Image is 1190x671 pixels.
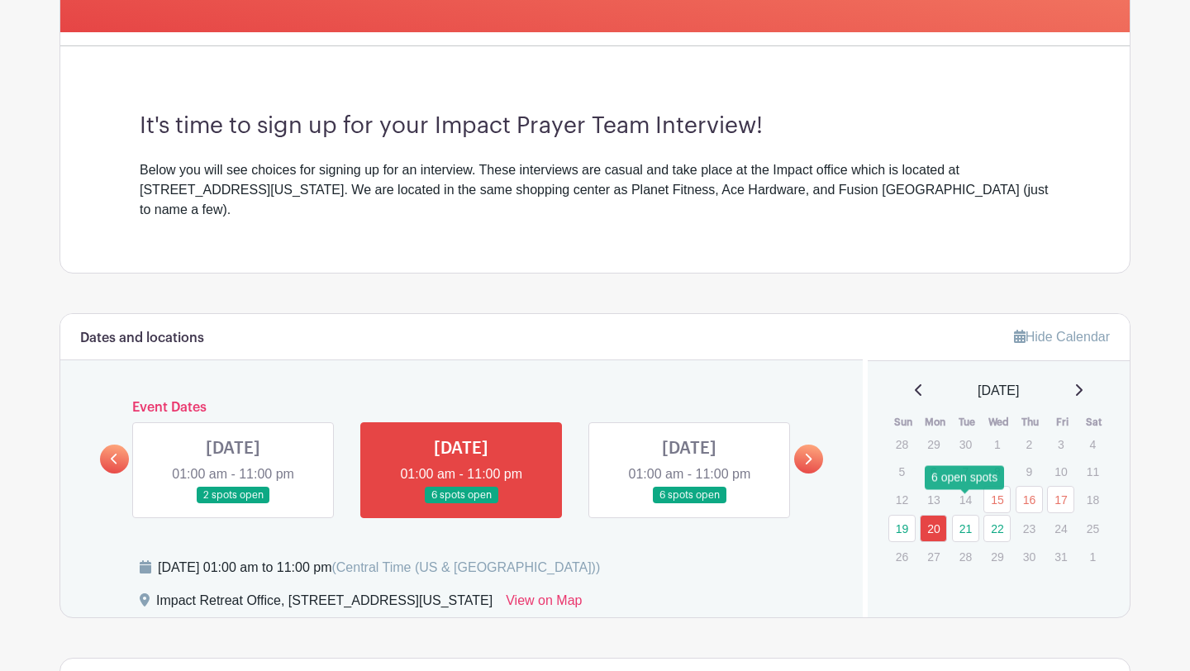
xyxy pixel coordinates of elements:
p: 2 [1016,431,1043,457]
p: 26 [888,544,916,569]
p: 1 [983,431,1011,457]
p: 7 [952,459,979,484]
h3: It's time to sign up for your Impact Prayer Team Interview! [140,112,1050,140]
p: 5 [888,459,916,484]
p: 12 [888,487,916,512]
p: 25 [1079,516,1107,541]
p: 1 [1079,544,1107,569]
a: 20 [920,515,947,542]
a: 22 [983,515,1011,542]
p: 13 [920,487,947,512]
span: [DATE] [978,381,1019,401]
a: 16 [1016,486,1043,513]
p: 29 [920,431,947,457]
a: 15 [983,486,1011,513]
div: Below you will see choices for signing up for an interview. These interviews are casual and take ... [140,160,1050,220]
p: 23 [1016,516,1043,541]
th: Fri [1046,414,1078,431]
th: Mon [919,414,951,431]
p: 30 [1016,544,1043,569]
h6: Dates and locations [80,331,204,346]
a: 21 [952,515,979,542]
p: 27 [920,544,947,569]
a: View on Map [506,591,582,617]
div: 6 open spots [925,465,1004,489]
a: 17 [1047,486,1074,513]
p: 28 [952,544,979,569]
p: 14 [952,487,979,512]
p: 8 [983,459,1011,484]
p: 10 [1047,459,1074,484]
span: (Central Time (US & [GEOGRAPHIC_DATA])) [331,560,600,574]
p: 28 [888,431,916,457]
p: 4 [1079,431,1107,457]
p: 29 [983,544,1011,569]
p: 9 [1016,459,1043,484]
p: 6 [920,459,947,484]
th: Sat [1078,414,1111,431]
a: 19 [888,515,916,542]
p: 18 [1079,487,1107,512]
p: 31 [1047,544,1074,569]
th: Sun [888,414,920,431]
div: Impact Retreat Office, [STREET_ADDRESS][US_STATE] [156,591,493,617]
p: 3 [1047,431,1074,457]
p: 30 [952,431,979,457]
th: Wed [983,414,1015,431]
a: Hide Calendar [1014,330,1110,344]
div: [DATE] 01:00 am to 11:00 pm [158,558,600,578]
p: 11 [1079,459,1107,484]
th: Thu [1015,414,1047,431]
h6: Event Dates [129,400,794,416]
p: 24 [1047,516,1074,541]
th: Tue [951,414,983,431]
